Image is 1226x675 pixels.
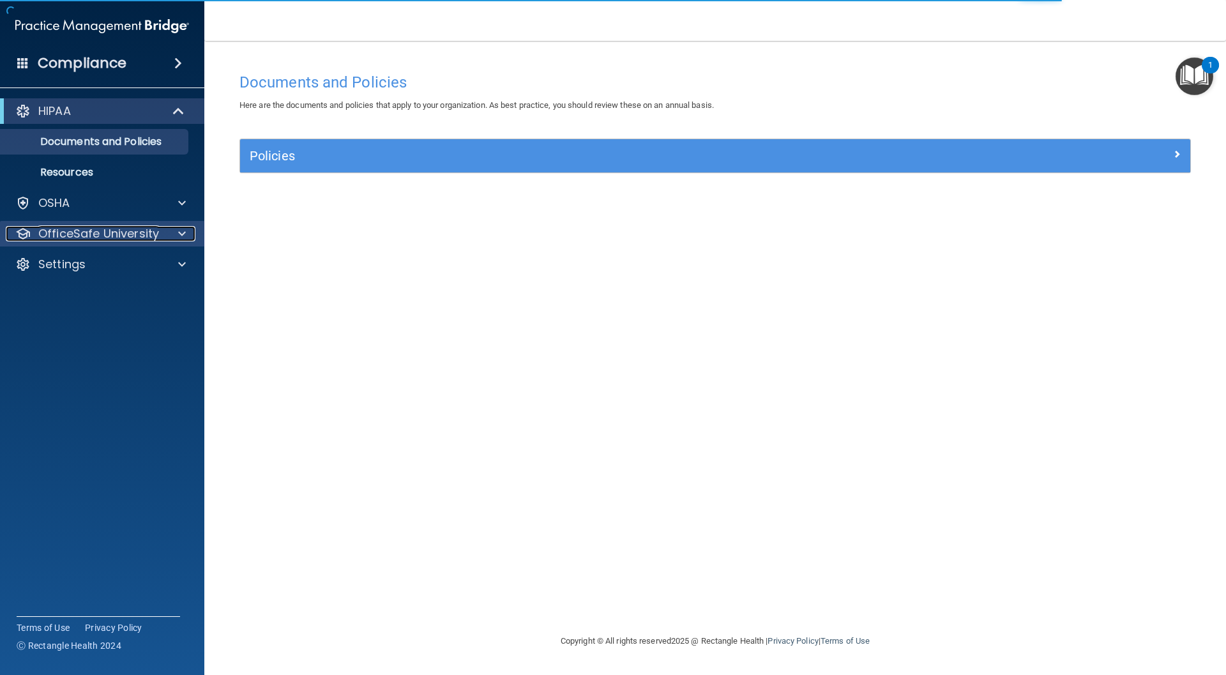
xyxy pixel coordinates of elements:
h5: Policies [250,149,943,163]
p: Settings [38,257,86,272]
img: PMB logo [15,13,189,39]
a: Terms of Use [821,636,870,646]
iframe: Drift Widget Chat Controller [1005,584,1211,635]
a: Privacy Policy [85,621,142,634]
a: Settings [15,257,186,272]
a: OSHA [15,195,186,211]
p: OfficeSafe University [38,226,159,241]
p: HIPAA [38,103,71,119]
h4: Documents and Policies [239,74,1191,91]
div: 1 [1208,65,1213,82]
div: Copyright © All rights reserved 2025 @ Rectangle Health | | [482,621,948,662]
span: Here are the documents and policies that apply to your organization. As best practice, you should... [239,100,714,110]
button: Open Resource Center, 1 new notification [1176,57,1213,95]
a: OfficeSafe University [15,226,186,241]
a: Policies [250,146,1181,166]
a: HIPAA [15,103,185,119]
a: Privacy Policy [768,636,818,646]
h4: Compliance [38,54,126,72]
p: Resources [8,166,183,179]
span: Ⓒ Rectangle Health 2024 [17,639,121,652]
a: Terms of Use [17,621,70,634]
p: Documents and Policies [8,135,183,148]
p: OSHA [38,195,70,211]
